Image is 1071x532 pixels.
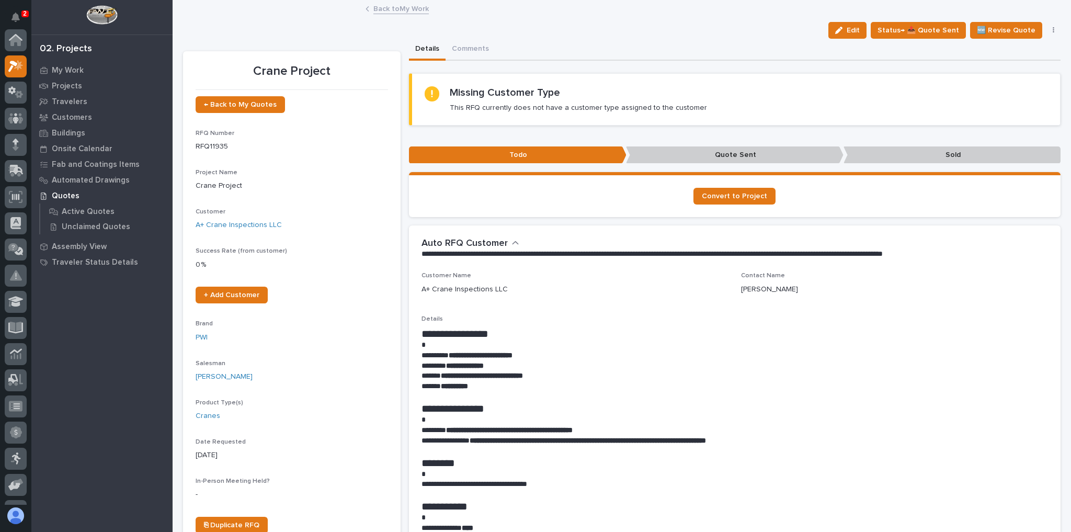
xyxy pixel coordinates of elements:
a: Unclaimed Quotes [40,219,173,234]
p: Traveler Status Details [52,258,138,267]
a: + Add Customer [196,287,268,303]
a: Traveler Status Details [31,254,173,270]
span: Brand [196,321,213,327]
p: Crane Project [196,180,388,191]
p: 0 % [196,259,388,270]
p: Buildings [52,129,85,138]
a: Quotes [31,188,173,203]
span: In-Person Meeting Held? [196,478,270,484]
p: RFQ11935 [196,141,388,152]
button: Edit [828,22,867,39]
img: Workspace Logo [86,5,117,25]
span: Edit [847,26,860,35]
a: Assembly View [31,239,173,254]
p: Quotes [52,191,79,201]
span: Status→ 📤 Quote Sent [878,24,959,37]
a: Back toMy Work [373,2,429,14]
p: Assembly View [52,242,107,252]
span: Details [421,316,443,322]
button: Auto RFQ Customer [421,238,519,250]
span: Contact Name [741,273,785,279]
span: Project Name [196,169,237,176]
span: Convert to Project [702,193,767,200]
a: Active Quotes [40,204,173,219]
p: Automated Drawings [52,176,130,185]
span: Product Type(s) [196,400,243,406]
p: [DATE] [196,450,388,461]
p: Sold [844,146,1061,164]
button: Comments [446,39,495,61]
span: Salesman [196,360,225,367]
a: Travelers [31,94,173,109]
p: Customers [52,113,92,122]
button: Details [409,39,446,61]
p: [PERSON_NAME] [741,284,798,295]
p: My Work [52,66,84,75]
p: Travelers [52,97,87,107]
p: Todo [409,146,626,164]
div: 02. Projects [40,43,92,55]
p: Crane Project [196,64,388,79]
span: ← Back to My Quotes [204,101,277,108]
p: A+ Crane Inspections LLC [421,284,508,295]
a: Buildings [31,125,173,141]
a: Onsite Calendar [31,141,173,156]
a: [PERSON_NAME] [196,371,253,382]
p: Projects [52,82,82,91]
button: Notifications [5,6,27,28]
a: Automated Drawings [31,172,173,188]
a: Convert to Project [693,188,776,205]
span: RFQ Number [196,130,234,137]
span: Date Requested [196,439,246,445]
button: Status→ 📤 Quote Sent [871,22,966,39]
a: A+ Crane Inspections LLC [196,220,282,231]
p: Onsite Calendar [52,144,112,154]
span: Success Rate (from customer) [196,248,287,254]
a: PWI [196,332,208,343]
a: My Work [31,62,173,78]
a: Projects [31,78,173,94]
button: users-avatar [5,505,27,527]
h2: Auto RFQ Customer [421,238,508,250]
h2: Missing Customer Type [450,86,560,99]
a: Fab and Coatings Items [31,156,173,172]
span: 🆕 Revise Quote [977,24,1035,37]
p: 2 [23,10,27,17]
div: Notifications2 [13,13,27,29]
p: Fab and Coatings Items [52,160,140,169]
p: Quote Sent [626,146,844,164]
span: Customer [196,209,225,215]
p: This RFQ currently does not have a customer type assigned to the customer [450,103,707,112]
button: 🆕 Revise Quote [970,22,1042,39]
a: ← Back to My Quotes [196,96,285,113]
p: - [196,489,388,500]
p: Active Quotes [62,207,115,217]
p: Unclaimed Quotes [62,222,130,232]
a: Customers [31,109,173,125]
a: Cranes [196,411,220,422]
span: + Add Customer [204,291,259,299]
span: ⎘ Duplicate RFQ [204,522,259,529]
span: Customer Name [421,273,471,279]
